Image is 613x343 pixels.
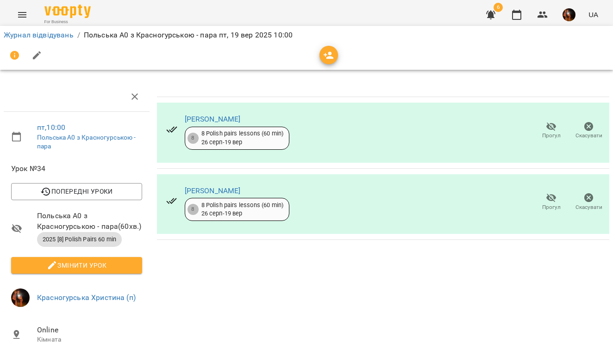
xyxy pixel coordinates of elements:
span: 6 [494,3,503,12]
button: Прогул [532,189,570,215]
span: Прогул [542,132,561,140]
a: [PERSON_NAME] [185,115,241,123]
span: Скасувати [575,203,602,211]
div: 8 Polish pairs lessons (60 min) 26 серп - 19 вер [201,129,284,147]
button: Скасувати [570,118,607,144]
button: Змінити урок [11,257,142,274]
span: Попередні уроки [19,186,135,197]
button: Menu [11,4,33,26]
button: UA [585,6,602,23]
span: Скасувати [575,132,602,140]
span: UA [588,10,598,19]
span: Прогул [542,203,561,211]
div: 8 Polish pairs lessons (60 min) 26 серп - 19 вер [201,201,284,218]
img: 6e701af36e5fc41b3ad9d440b096a59c.jpg [11,288,30,307]
div: 8 [188,133,199,144]
span: Урок №34 [11,163,142,174]
img: Voopty Logo [44,5,91,18]
li: / [77,30,80,41]
img: 6e701af36e5fc41b3ad9d440b096a59c.jpg [563,8,575,21]
nav: breadcrumb [4,30,609,41]
a: Красногурська Христина (п) [37,293,136,302]
button: Скасувати [570,189,607,215]
button: Попередні уроки [11,183,142,200]
a: пт , 10:00 [37,123,65,132]
span: For Business [44,19,91,25]
button: Прогул [532,118,570,144]
a: Журнал відвідувань [4,31,74,39]
span: Польська А0 з Красногурською - пара ( 60 хв. ) [37,210,142,232]
p: Польська А0 з Красногурською - пара пт, 19 вер 2025 10:00 [84,30,293,41]
a: Польська А0 з Красногурською - пара [37,134,136,150]
a: [PERSON_NAME] [185,186,241,195]
span: 2025 [8] Polish Pairs 60 min [37,235,122,244]
span: Змінити урок [19,260,135,271]
span: Online [37,325,142,336]
div: 8 [188,204,199,215]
